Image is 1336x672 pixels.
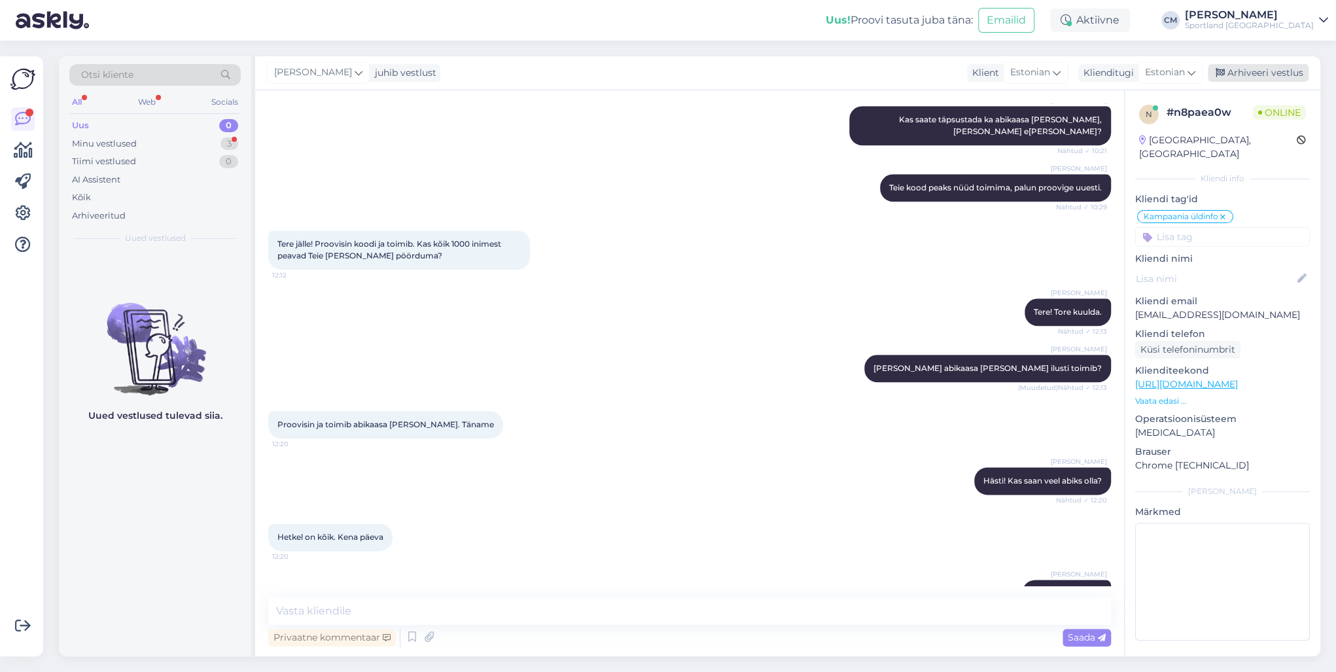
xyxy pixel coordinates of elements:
[72,137,137,150] div: Minu vestlused
[1135,252,1310,266] p: Kliendi nimi
[967,66,999,80] div: Klient
[1144,213,1218,221] span: Kampaania üldinfo
[1051,569,1107,579] span: [PERSON_NAME]
[1135,426,1310,440] p: [MEDICAL_DATA]
[1078,66,1134,80] div: Klienditugi
[1068,631,1106,643] span: Saada
[1034,307,1102,317] span: Tere! Tore kuulda.
[1010,65,1050,80] span: Estonian
[135,94,158,111] div: Web
[978,8,1034,33] button: Emailid
[219,155,238,168] div: 0
[209,94,241,111] div: Socials
[1135,192,1310,206] p: Kliendi tag'id
[1135,327,1310,341] p: Kliendi telefon
[272,270,321,280] span: 12:12
[1135,459,1310,472] p: Chrome [TECHNICAL_ID]
[1135,378,1238,390] a: [URL][DOMAIN_NAME]
[1185,10,1314,20] div: [PERSON_NAME]
[1135,341,1240,359] div: Küsi telefoninumbrit
[268,629,396,646] div: Privaatne kommentaar
[889,183,1102,192] span: Teie kood peaks nüüd toimima, palun proovige uuesti.
[1145,65,1185,80] span: Estonian
[1058,327,1107,336] span: Nähtud ✓ 12:13
[272,552,321,561] span: 12:20
[72,119,89,132] div: Uus
[277,239,503,260] span: Tere jälle! Proovisin koodi ja toimib. Kas kõik 1000 inimest peavad Teie [PERSON_NAME] pöörduma?
[219,119,238,132] div: 0
[826,12,973,28] div: Proovi tasuta juba täna:
[1051,164,1107,173] span: [PERSON_NAME]
[1135,395,1310,407] p: Vaata edasi ...
[1051,288,1107,298] span: [PERSON_NAME]
[1135,294,1310,308] p: Kliendi email
[1051,457,1107,467] span: [PERSON_NAME]
[88,409,222,423] p: Uued vestlused tulevad siia.
[125,232,186,244] span: Uued vestlused
[277,419,494,429] span: Proovisin ja toimib abikaasa [PERSON_NAME]. Täname
[274,65,352,80] span: [PERSON_NAME]
[277,532,383,542] span: Hetkel on kõik. Kena päeva
[59,279,251,397] img: No chats
[899,115,1104,136] span: Kas saate täpsustada ka abikaasa [PERSON_NAME], [PERSON_NAME] e[PERSON_NAME]?
[72,209,126,222] div: Arhiveeritud
[72,173,120,186] div: AI Assistent
[1135,173,1310,185] div: Kliendi info
[1136,272,1295,286] input: Lisa nimi
[1208,64,1309,82] div: Arhiveeri vestlus
[72,155,136,168] div: Tiimi vestlused
[1056,202,1107,212] span: Nähtud ✓ 10:29
[1185,20,1314,31] div: Sportland [GEOGRAPHIC_DATA]
[1051,344,1107,354] span: [PERSON_NAME]
[1146,109,1152,119] span: n
[1056,495,1107,505] span: Nähtud ✓ 12:20
[1135,364,1310,378] p: Klienditeekond
[1018,383,1107,393] span: (Muudetud) Nähtud ✓ 12:13
[10,67,35,92] img: Askly Logo
[1057,146,1107,156] span: Nähtud ✓ 10:21
[873,363,1102,373] span: [PERSON_NAME] abikaasa [PERSON_NAME] ilusti toimib?
[72,191,91,204] div: Kõik
[220,137,238,150] div: 3
[1185,10,1328,31] a: [PERSON_NAME]Sportland [GEOGRAPHIC_DATA]
[81,68,133,82] span: Otsi kliente
[1135,227,1310,247] input: Lisa tag
[370,66,436,80] div: juhib vestlust
[1161,11,1180,29] div: CM
[1135,412,1310,426] p: Operatsioonisüsteem
[1135,505,1310,519] p: Märkmed
[983,476,1102,486] span: Hästi! Kas saan veel abiks olla?
[272,439,321,449] span: 12:20
[1253,105,1306,120] span: Online
[69,94,84,111] div: All
[826,14,851,26] b: Uus!
[1135,308,1310,322] p: [EMAIL_ADDRESS][DOMAIN_NAME]
[1135,445,1310,459] p: Brauser
[1135,486,1310,497] div: [PERSON_NAME]
[1167,105,1253,120] div: # n8paea0w
[1139,133,1297,161] div: [GEOGRAPHIC_DATA], [GEOGRAPHIC_DATA]
[1050,9,1130,32] div: Aktiivne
